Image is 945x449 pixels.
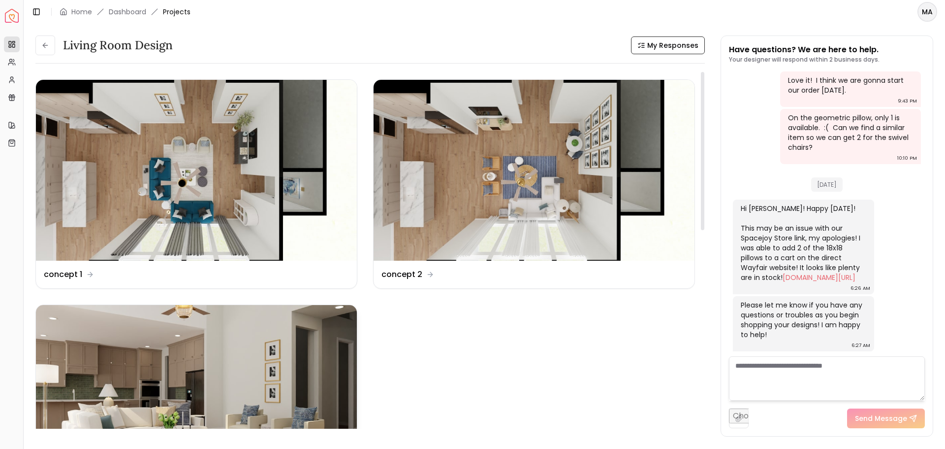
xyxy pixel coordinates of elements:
div: On the geometric pillow, only 1 is available. :( Can we find a similar item so we can get 2 for t... [788,113,912,152]
div: Please let me know if you have any questions or troubles as you begin shopping your designs! I am... [741,300,864,340]
nav: breadcrumb [60,7,190,17]
span: [DATE] [811,177,843,192]
div: Love it! I think we are gonna start our order [DATE]. [788,75,912,95]
button: MA [917,2,937,22]
img: concept 1 [36,80,357,261]
img: Spacejoy Logo [5,9,19,23]
div: 6:26 AM [850,283,870,293]
dd: concept 1 [44,269,82,280]
div: 10:10 PM [897,153,917,163]
a: Spacejoy [5,9,19,23]
p: Have questions? We are here to help. [729,44,880,56]
a: Dashboard [109,7,146,17]
div: Hi [PERSON_NAME]! Happy [DATE]! This may be an issue with our Spacejoy Store link, my apologies! ... [741,204,864,282]
a: concept 1concept 1 [35,79,357,289]
h3: Living Room design [63,37,173,53]
span: Projects [163,7,190,17]
div: 6:27 AM [851,341,870,350]
span: My Responses [647,40,698,50]
a: [DOMAIN_NAME][URL] [783,273,855,282]
p: Your designer will respond within 2 business days. [729,56,880,64]
img: concept 2 [374,80,694,261]
a: Home [71,7,92,17]
dd: concept 2 [381,269,422,280]
a: concept 2concept 2 [373,79,695,289]
div: 9:43 PM [898,96,917,106]
button: My Responses [631,36,705,54]
span: MA [918,3,936,21]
